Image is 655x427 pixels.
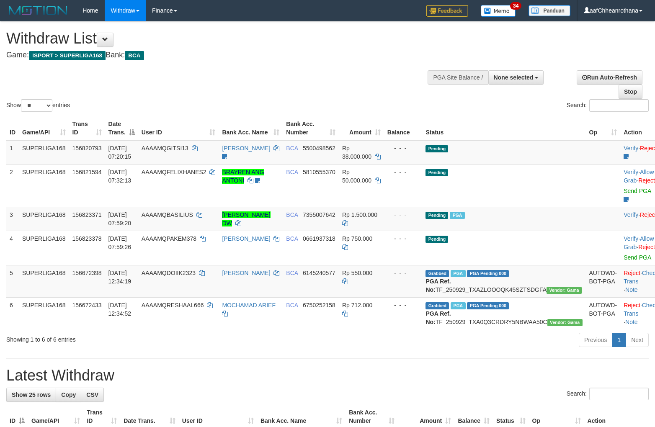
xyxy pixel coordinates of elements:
span: Copy 5500498562 to clipboard [303,145,335,152]
span: 156672433 [72,302,102,309]
span: 156823371 [72,211,102,218]
td: TF_250929_TXAZLOOOQK45SZTSDGFA [422,265,585,297]
th: Op: activate to sort column ascending [586,116,621,140]
a: Verify [624,145,638,152]
td: SUPERLIGA168 [19,231,69,265]
a: Run Auto-Refresh [577,70,642,85]
a: BRAYREN ANG ANTONI [222,169,264,184]
div: - - - [387,234,419,243]
span: PGA Pending [467,270,509,277]
a: Previous [579,333,612,347]
span: [DATE] 07:59:26 [108,235,132,250]
td: SUPERLIGA168 [19,265,69,297]
span: Vendor URL: https://trx31.1velocity.biz [547,287,582,294]
span: Rp 1.500.000 [342,211,377,218]
span: BCA [286,235,298,242]
th: User ID: activate to sort column ascending [138,116,219,140]
span: Copy 0661937318 to clipboard [303,235,335,242]
span: AAAAMQRESHAAL666 [142,302,204,309]
h1: Withdraw List [6,30,428,47]
span: [DATE] 12:34:52 [108,302,132,317]
div: - - - [387,211,419,219]
span: Copy 5810555370 to clipboard [303,169,335,175]
div: - - - [387,168,419,176]
span: AAAAMQBASILIUS [142,211,193,218]
div: - - - [387,301,419,309]
a: Reject [624,302,640,309]
a: Copy [56,388,81,402]
span: 156821594 [72,169,102,175]
div: - - - [387,269,419,277]
a: 1 [612,333,626,347]
span: BCA [286,169,298,175]
th: ID [6,116,19,140]
span: PGA Pending [467,302,509,309]
span: Grabbed [425,270,449,277]
span: AAAAMQDOIIK2323 [142,270,196,276]
span: Marked by aafsoycanthlai [451,302,465,309]
a: Stop [619,85,642,99]
td: TF_250929_TXA0Q3CRDRY5NBWAA50C [422,297,585,329]
img: panduan.png [529,5,570,16]
span: Copy [61,391,76,398]
th: Status [422,116,585,140]
span: Rp 38.000.000 [342,145,371,160]
div: PGA Site Balance / [428,70,488,85]
th: Balance [384,116,423,140]
span: BCA [286,270,298,276]
span: Pending [425,145,448,152]
a: Note [625,286,638,293]
span: Marked by aafnonsreyleab [450,212,464,219]
span: [DATE] 12:34:19 [108,270,132,285]
a: Allow Grab [624,169,654,184]
button: None selected [488,70,544,85]
h4: Game: Bank: [6,51,428,59]
th: Trans ID: activate to sort column ascending [69,116,105,140]
a: Verify [624,211,638,218]
a: Reject [638,244,655,250]
span: 156672398 [72,270,102,276]
a: Show 25 rows [6,388,56,402]
span: BCA [125,51,144,60]
span: Rp 750.000 [342,235,372,242]
span: · [624,235,654,250]
div: Showing 1 to 6 of 6 entries [6,332,267,344]
h1: Latest Withdraw [6,367,649,384]
span: 156820793 [72,145,102,152]
th: Game/API: activate to sort column ascending [19,116,69,140]
span: BCA [286,211,298,218]
a: CSV [81,388,104,402]
span: AAAAMQGITSI13 [142,145,188,152]
span: Copy 6750252158 to clipboard [303,302,335,309]
select: Showentries [21,99,52,112]
td: AUTOWD-BOT-PGA [586,297,621,329]
a: MOCHAMAD ARIEF [222,302,276,309]
a: [PERSON_NAME] [222,235,270,242]
a: [PERSON_NAME] [222,270,270,276]
span: BCA [286,302,298,309]
td: SUPERLIGA168 [19,140,69,165]
a: Send PGA [624,254,651,261]
span: BCA [286,145,298,152]
a: Verify [624,169,638,175]
span: Rp 50.000.000 [342,169,371,184]
td: SUPERLIGA168 [19,297,69,329]
th: Bank Acc. Name: activate to sort column ascending [219,116,283,140]
div: - - - [387,144,419,152]
a: Reject [624,270,640,276]
span: Show 25 rows [12,391,51,398]
span: ISPORT > SUPERLIGA168 [29,51,106,60]
a: Allow Grab [624,235,654,250]
img: MOTION_logo.png [6,4,70,17]
a: Note [625,319,638,325]
a: Reject [638,177,655,184]
td: 2 [6,164,19,207]
span: Rp 550.000 [342,270,372,276]
td: 4 [6,231,19,265]
th: Date Trans.: activate to sort column descending [105,116,138,140]
b: PGA Ref. No: [425,278,451,293]
td: 3 [6,207,19,231]
td: SUPERLIGA168 [19,207,69,231]
span: AAAAMQFELIXHANES2 [142,169,206,175]
span: Copy 7355007642 to clipboard [303,211,335,218]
